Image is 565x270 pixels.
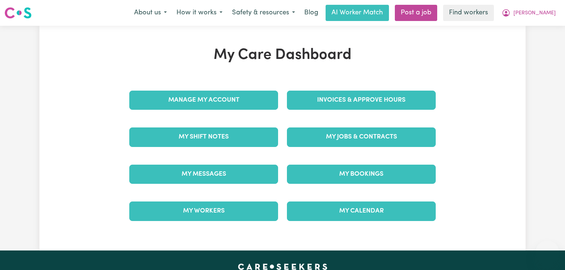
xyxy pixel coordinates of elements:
[287,165,436,184] a: My Bookings
[513,9,556,17] span: [PERSON_NAME]
[300,5,323,21] a: Blog
[238,264,327,270] a: Careseekers home page
[129,5,172,21] button: About us
[326,5,389,21] a: AI Worker Match
[129,201,278,221] a: My Workers
[536,241,559,264] iframe: Button to launch messaging window
[287,201,436,221] a: My Calendar
[129,165,278,184] a: My Messages
[129,91,278,110] a: Manage My Account
[125,46,440,64] h1: My Care Dashboard
[227,5,300,21] button: Safety & resources
[395,5,437,21] a: Post a job
[4,6,32,20] img: Careseekers logo
[4,4,32,21] a: Careseekers logo
[497,5,561,21] button: My Account
[172,5,227,21] button: How it works
[287,91,436,110] a: Invoices & Approve Hours
[443,5,494,21] a: Find workers
[287,127,436,147] a: My Jobs & Contracts
[129,127,278,147] a: My Shift Notes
